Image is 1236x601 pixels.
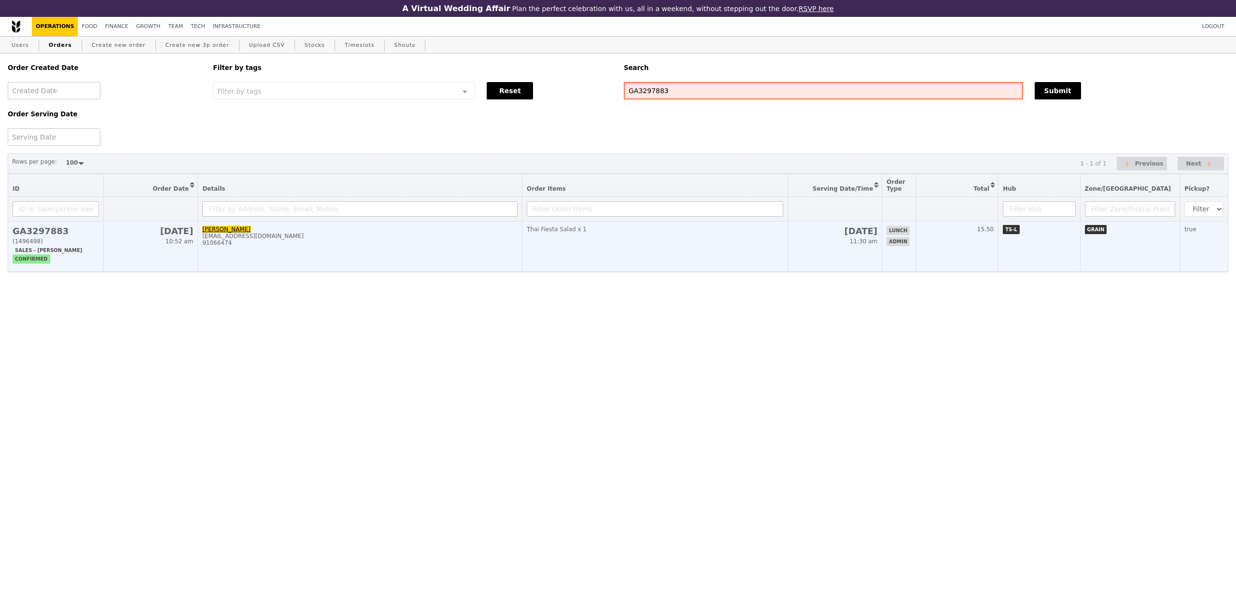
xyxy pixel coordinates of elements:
div: (1496498) [13,238,99,245]
a: Shouts [391,37,420,54]
a: Users [8,37,33,54]
span: lunch [886,226,910,235]
div: 1 - 1 of 1 [1080,160,1106,167]
span: Pickup? [1184,185,1209,192]
a: Create new 3p order [162,37,233,54]
input: Filter by Address, Name, Email, Mobile [202,201,518,217]
span: admin [886,237,910,246]
button: Previous [1117,157,1167,171]
span: Sales - [PERSON_NAME] [13,246,84,255]
span: TS-L [1003,225,1020,234]
span: Next [1186,158,1201,169]
button: Reset [487,82,533,99]
input: Serving Date [8,128,100,146]
span: Zone/[GEOGRAPHIC_DATA] [1085,185,1171,192]
span: Details [202,185,225,192]
span: Filter by tags [217,86,261,95]
a: Logout [1198,17,1228,36]
h2: GA3297883 [13,226,99,236]
div: Plan the perfect celebration with us, all in a weekend, without stepping out the door. [340,4,896,13]
input: Created Date [8,82,100,99]
a: Upload CSV [245,37,289,54]
div: Thai Fiesta Salad x 1 [527,226,783,233]
h2: [DATE] [792,226,878,236]
a: Timeslots [341,37,378,54]
span: 11:30 am [850,238,877,245]
a: Tech [187,17,209,36]
input: Filter Order Items [527,201,783,217]
a: Team [164,17,187,36]
a: Food [78,17,101,36]
a: Orders [45,37,76,54]
a: Infrastructure [209,17,265,36]
span: true [1184,226,1196,233]
span: 10:52 am [166,238,193,245]
a: Growth [132,17,165,36]
h2: [DATE] [108,226,193,236]
h5: Filter by tags [213,64,612,71]
span: confirmed [13,254,50,264]
div: 91066474 [202,239,518,246]
h5: Search [624,64,1228,71]
label: Rows per page: [12,157,57,167]
input: Filter Zone/Pickup Point [1085,201,1176,217]
span: Hub [1003,185,1016,192]
a: Create new order [88,37,150,54]
a: [PERSON_NAME] [202,226,251,233]
span: Order Type [886,179,905,192]
a: Stocks [301,37,329,54]
a: RSVP here [799,5,834,13]
span: 15.50 [977,226,994,233]
button: Submit [1035,82,1081,99]
input: Search any field [624,82,1023,99]
span: GRAIN [1085,225,1107,234]
h5: Order Created Date [8,64,201,71]
span: ID [13,185,19,192]
span: Order Items [527,185,566,192]
div: [EMAIL_ADDRESS][DOMAIN_NAME] [202,233,518,239]
a: Finance [101,17,132,36]
span: Previous [1135,158,1164,169]
input: Filter Hub [1003,201,1075,217]
input: ID or Salesperson name [13,201,99,217]
h3: A Virtual Wedding Affair [402,4,510,13]
img: Grain logo [12,20,20,33]
button: Next [1178,157,1224,171]
a: Operations [32,17,78,36]
h5: Order Serving Date [8,111,201,118]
